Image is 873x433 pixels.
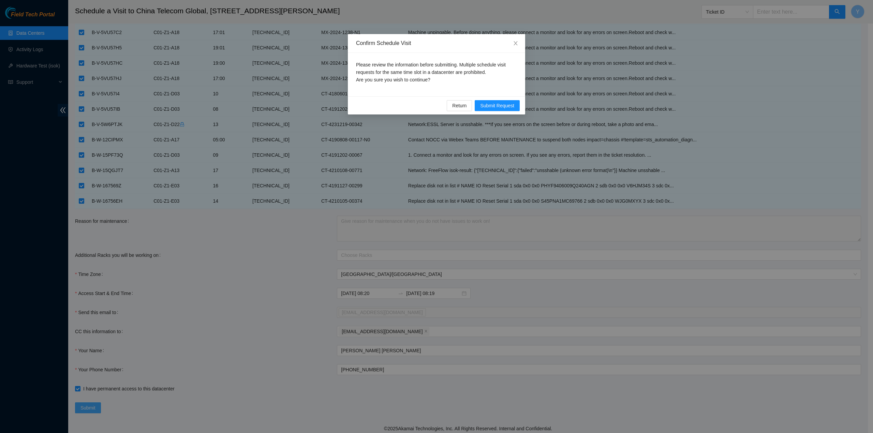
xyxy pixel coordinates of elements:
button: Submit Request [475,100,520,111]
p: Please review the information before submitting. Multiple schedule visit requests for the same ti... [356,61,517,83]
span: Submit Request [480,102,514,109]
span: close [513,41,518,46]
div: Confirm Schedule Visit [356,40,517,47]
span: Return [452,102,467,109]
button: Return [447,100,472,111]
button: Close [506,34,525,53]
